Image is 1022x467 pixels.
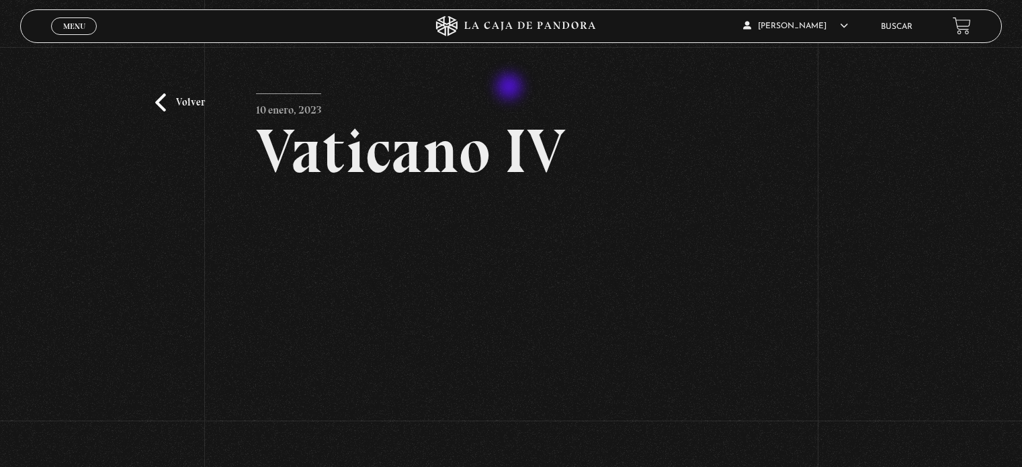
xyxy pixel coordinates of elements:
p: 10 enero, 2023 [256,93,321,120]
span: Cerrar [58,34,90,43]
span: [PERSON_NAME] [743,22,848,30]
a: Buscar [881,23,912,31]
span: Menu [63,22,85,30]
a: Volver [155,93,205,112]
a: View your shopping cart [953,17,971,35]
h2: Vaticano IV [256,120,766,182]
